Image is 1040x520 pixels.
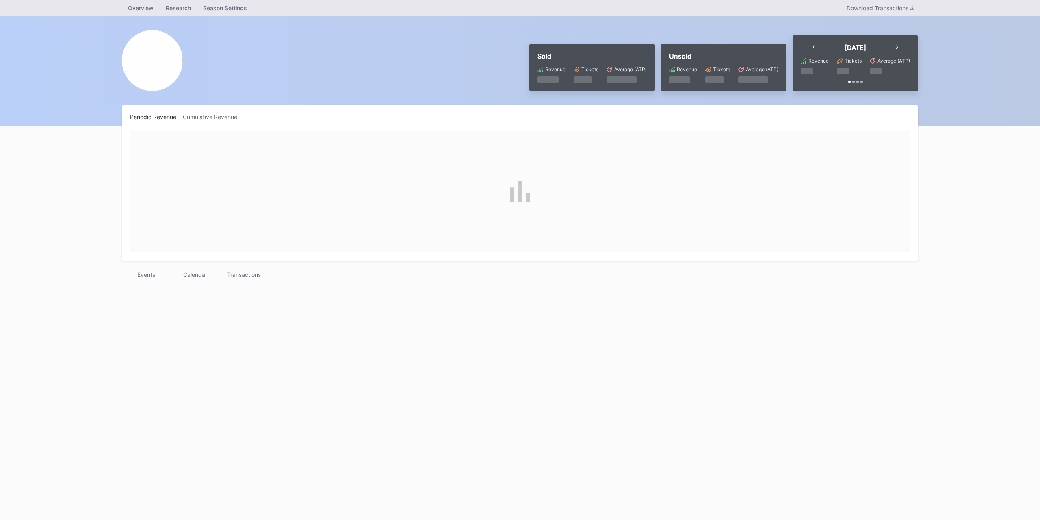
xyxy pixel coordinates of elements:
[808,58,829,64] div: Revenue
[183,113,244,120] div: Cumulative Revenue
[845,44,866,52] div: [DATE]
[122,2,160,14] a: Overview
[843,2,918,13] button: Download Transactions
[545,66,565,72] div: Revenue
[130,113,183,120] div: Periodic Revenue
[877,58,910,64] div: Average (ATP)
[581,66,598,72] div: Tickets
[160,2,197,14] a: Research
[669,52,778,60] div: Unsold
[847,4,914,11] div: Download Transactions
[845,58,862,64] div: Tickets
[746,66,778,72] div: Average (ATP)
[219,269,268,281] div: Transactions
[677,66,697,72] div: Revenue
[197,2,253,14] a: Season Settings
[171,269,219,281] div: Calendar
[122,269,171,281] div: Events
[713,66,730,72] div: Tickets
[614,66,647,72] div: Average (ATP)
[537,52,647,60] div: Sold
